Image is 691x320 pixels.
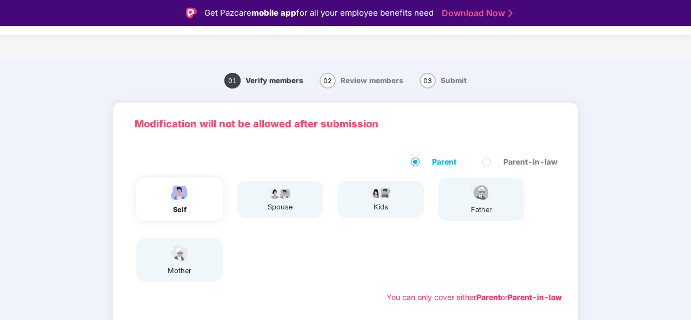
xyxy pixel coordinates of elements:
span: Parent [428,156,461,168]
div: self [166,205,193,215]
b: Parent-in-law [508,292,562,302]
span: 01 [224,73,241,88]
img: Stroke [508,8,513,19]
img: Logo [186,8,197,18]
span: 02 [320,73,336,88]
img: svg+xml;base64,PHN2ZyB4bWxucz0iaHR0cDovL3d3dy53My5vcmcvMjAwMC9zdmciIHdpZHRoPSI3OS4wMzciIGhlaWdodD... [367,186,394,199]
img: svg+xml;base64,PHN2ZyBpZD0iRmF0aGVyX2ljb24iIHhtbG5zPSJodHRwOi8vd3d3LnczLm9yZy8yMDAwL3N2ZyIgeG1sbn... [468,183,495,202]
div: spouse [267,202,294,213]
span: Submit [441,76,467,85]
img: svg+xml;base64,PHN2ZyB4bWxucz0iaHR0cDovL3d3dy53My5vcmcvMjAwMC9zdmciIHdpZHRoPSI5Ny44OTciIGhlaWdodD... [267,186,294,199]
span: Verify members [245,76,303,85]
strong: mobile app [251,8,296,18]
div: You can only cover either or [387,291,562,303]
span: 03 [420,73,436,88]
img: svg+xml;base64,PHN2ZyB4bWxucz0iaHR0cDovL3d3dy53My5vcmcvMjAwMC9zdmciIHdpZHRoPSI1NCIgaGVpZ2h0PSIzOC... [166,243,193,262]
div: mother [166,265,193,276]
p: Modification will not be allowed after submission [135,116,556,132]
span: Review members [341,76,403,85]
a: Download Now [442,8,509,19]
div: father [468,205,495,215]
b: Parent [476,292,501,302]
img: svg+xml;base64,PHN2ZyBpZD0iRW1wbG95ZWVfbWFsZSIgeG1sbnM9Imh0dHA6Ly93d3cudzMub3JnLzIwMDAvc3ZnIiB3aW... [166,183,193,202]
div: kids [367,202,394,213]
div: Get Pazcare for all your employee benefits need [204,6,434,19]
span: Parent-in-law [499,156,562,168]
